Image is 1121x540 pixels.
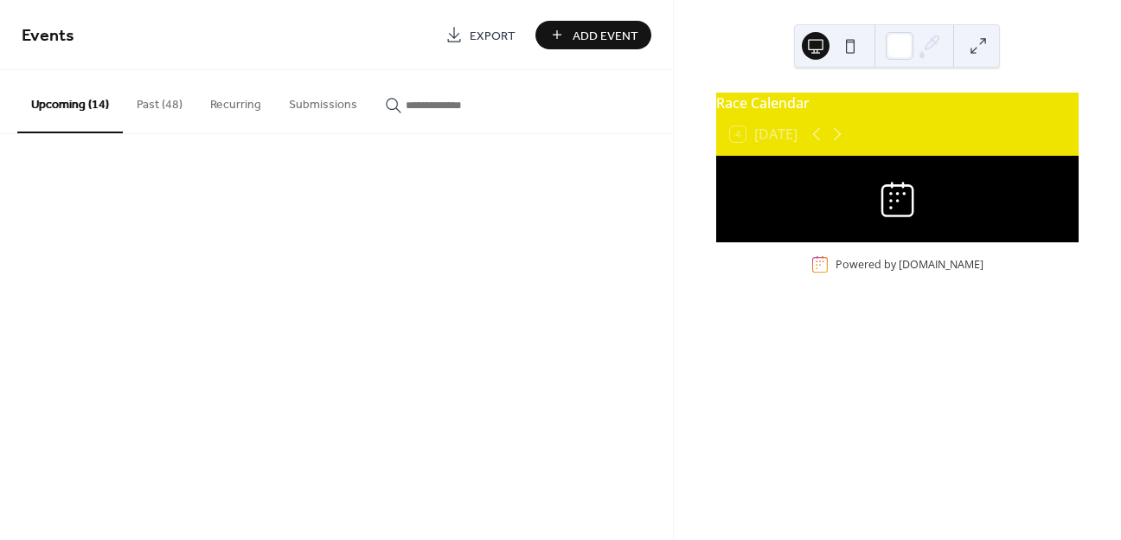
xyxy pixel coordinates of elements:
span: Events [22,19,74,53]
div: Powered by [836,257,983,272]
button: Submissions [275,70,371,132]
div: Race Calendar [716,93,1079,113]
span: Export [470,27,516,45]
a: [DOMAIN_NAME] [899,257,983,272]
button: Past (48) [123,70,196,132]
button: Recurring [196,70,275,132]
a: Export [432,21,528,49]
span: Add Event [573,27,638,45]
button: Add Event [535,21,651,49]
button: Upcoming (14) [17,70,123,133]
